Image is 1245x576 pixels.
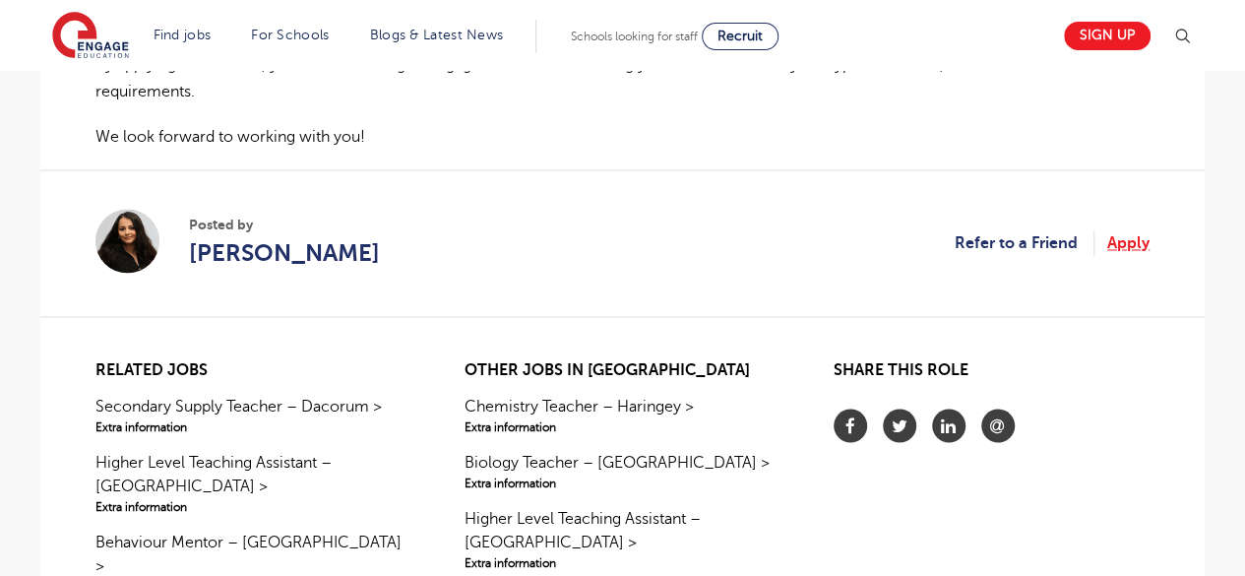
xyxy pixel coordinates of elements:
[702,23,778,50] a: Recruit
[465,360,780,379] h2: Other jobs in [GEOGRAPHIC_DATA]
[955,230,1094,256] a: Refer to a Friend
[95,360,411,379] h2: Related jobs
[95,52,1150,104] p: By applying for this role, you are consenting to Engage Education Ltd storing your details in our...
[95,497,411,515] span: Extra information
[465,553,780,571] span: Extra information
[465,506,780,571] a: Higher Level Teaching Assistant – [GEOGRAPHIC_DATA] >Extra information
[189,215,380,235] span: Posted by
[465,417,780,435] span: Extra information
[95,417,411,435] span: Extra information
[189,235,380,271] a: [PERSON_NAME]
[1064,22,1151,50] a: Sign up
[95,124,1150,150] p: We look forward to working with you!
[834,360,1150,389] h2: Share this role
[571,30,698,43] span: Schools looking for staff
[465,450,780,491] a: Biology Teacher – [GEOGRAPHIC_DATA] >Extra information
[95,450,411,515] a: Higher Level Teaching Assistant – [GEOGRAPHIC_DATA] >Extra information
[465,394,780,435] a: Chemistry Teacher – Haringey >Extra information
[154,28,212,42] a: Find jobs
[95,394,411,435] a: Secondary Supply Teacher – Dacorum >Extra information
[717,29,763,43] span: Recruit
[251,28,329,42] a: For Schools
[52,12,129,61] img: Engage Education
[1107,230,1150,256] a: Apply
[370,28,504,42] a: Blogs & Latest News
[465,474,780,491] span: Extra information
